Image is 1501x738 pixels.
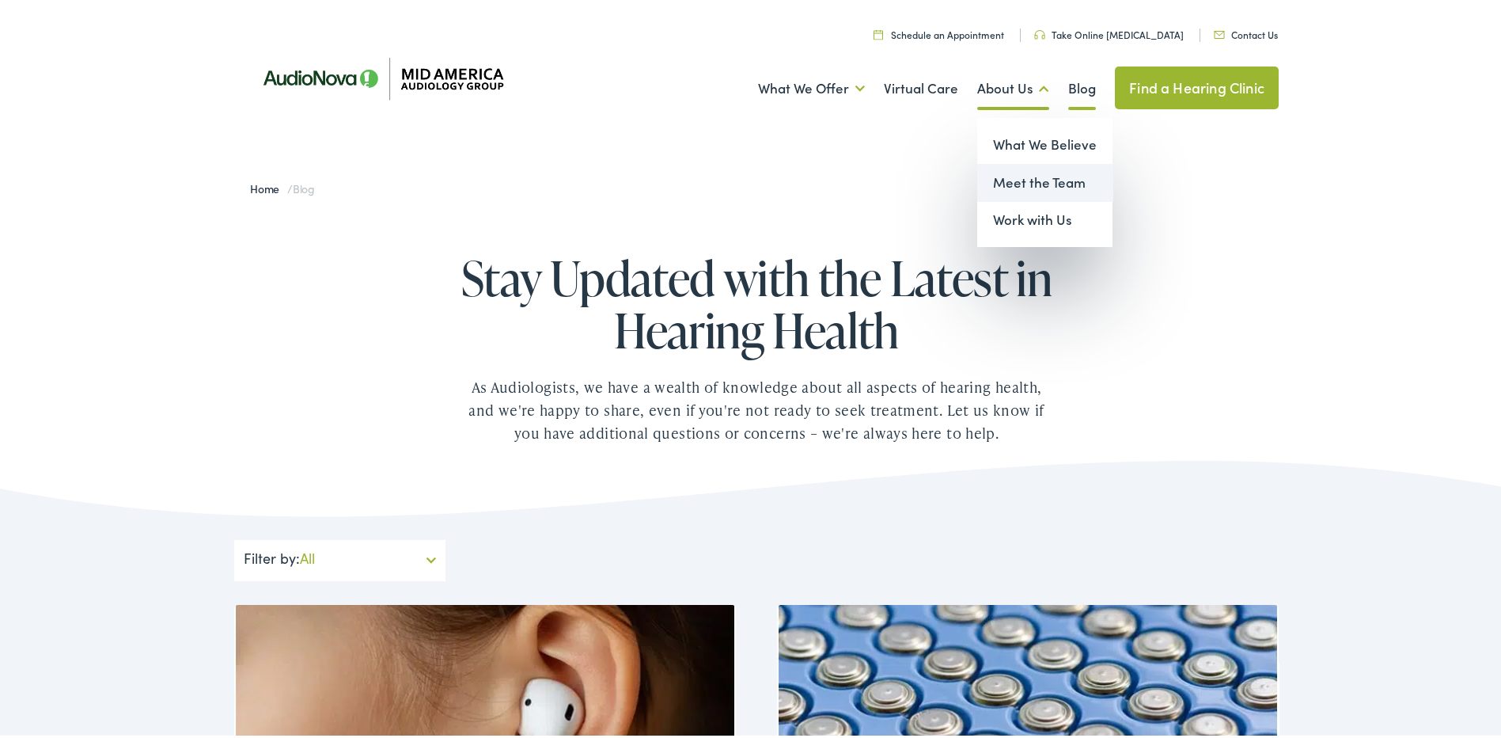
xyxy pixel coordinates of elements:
a: What We Offer [758,56,865,115]
a: Work with Us [977,198,1112,236]
a: Virtual Care [884,56,958,115]
a: Take Online [MEDICAL_DATA] [1034,25,1184,38]
div: Filter by: [234,537,445,578]
img: utility icon [874,26,883,36]
a: Blog [1068,56,1096,115]
span: Blog [293,177,315,193]
a: Meet the Team [977,161,1112,199]
img: utility icon [1214,28,1225,36]
a: Schedule an Appointment [874,25,1004,38]
a: About Us [977,56,1049,115]
h1: Stay Updated with the Latest in Hearing Health [416,249,1097,353]
a: Contact Us [1214,25,1278,38]
img: utility icon [1034,27,1045,36]
div: As Audiologists, we have a wealth of knowledge about all aspects of hearing health, and we're hap... [464,373,1049,441]
a: Home [250,177,287,193]
span: / [250,177,315,193]
a: Find a Hearing Clinic [1115,63,1279,106]
a: What We Believe [977,123,1112,161]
